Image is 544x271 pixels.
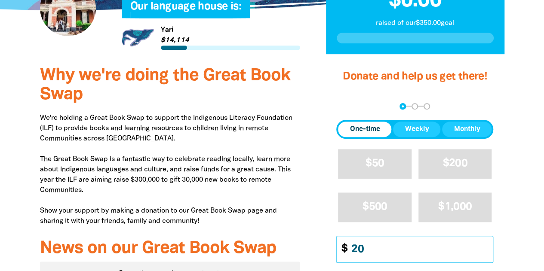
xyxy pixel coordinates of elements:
[454,124,480,134] span: Monthly
[418,192,492,222] button: $1,000
[345,236,493,262] input: Enter custom amount
[442,122,492,137] button: Monthly
[40,113,300,226] p: We're holding a Great Book Swap to support the Indigenous Literacy Foundation (ILF) to provide bo...
[343,72,487,82] span: Donate and help us get there!
[366,158,384,168] span: $50
[350,124,380,134] span: One-time
[337,18,494,28] p: raised of our $350.00 goal
[400,103,406,110] button: Navigate to step 1 of 3 to enter your donation amount
[338,192,412,222] button: $500
[337,236,347,262] span: $
[363,202,387,212] span: $500
[40,68,290,103] span: Why we're doing the Great Book Swap
[130,2,241,18] span: Our language house is:
[40,239,300,258] h3: News on our Great Book Swap
[438,202,472,212] span: $1,000
[122,9,300,15] h6: My Team
[443,158,467,168] span: $200
[336,120,493,139] div: Donation frequency
[418,149,492,179] button: $200
[393,122,440,137] button: Weekly
[424,103,430,110] button: Navigate to step 3 of 3 to enter your payment details
[338,149,412,179] button: $50
[338,122,391,137] button: One-time
[412,103,418,110] button: Navigate to step 2 of 3 to enter your details
[405,124,429,134] span: Weekly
